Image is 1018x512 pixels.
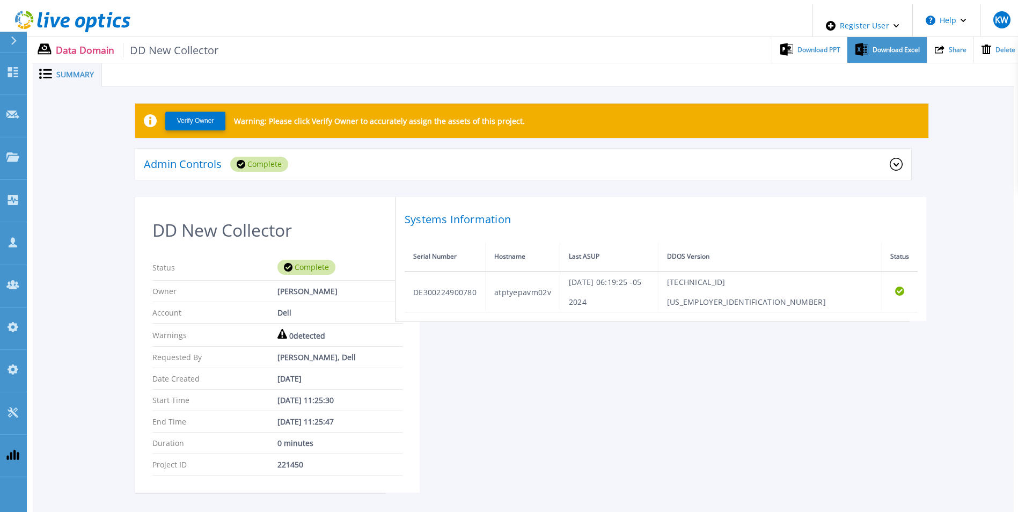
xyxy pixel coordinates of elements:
button: Verify Owner [165,112,225,130]
div: [DATE] [277,374,402,384]
p: Start Time [152,395,277,405]
th: Last ASUP [560,242,658,272]
span: Download PPT [797,47,840,53]
th: DDOS Version [658,242,881,272]
button: Help [913,4,980,36]
p: End Time [152,416,277,427]
td: [TECHNICAL_ID][US_EMPLOYER_IDENTIFICATION_NUMBER] [658,272,881,312]
td: DE300224900780 [405,272,486,312]
div: [PERSON_NAME], Dell [277,352,402,362]
span: KW [995,16,1008,24]
span: Delete [995,47,1015,53]
div: Dell [277,308,402,318]
p: Owner [152,286,277,296]
th: Serial Number [405,242,486,272]
div: 0 detected [277,329,402,341]
div: [DATE] 11:25:47 [277,416,402,427]
div: [PERSON_NAME] [277,286,402,296]
p: Duration [152,438,277,448]
p: Warnings [152,329,277,341]
div: Register User [813,4,912,47]
p: Account [152,308,277,318]
h2: DD New Collector [152,218,402,242]
p: Requested By [152,352,277,362]
p: Data Domain [56,43,219,57]
h2: Systems Information [405,210,918,229]
p: Date Created [152,374,277,384]
p: Admin Controls [144,159,222,170]
span: DD New Collector [123,43,219,57]
p: Project ID [152,459,277,470]
th: Hostname [486,242,560,272]
div: 221450 [277,459,402,470]
td: [DATE] 06:19:25 -05 2024 [560,272,658,312]
div: 0 minutes [277,438,402,448]
p: Warning: Please click Verify Owner to accurately assign the assets of this project. [234,116,525,126]
div: [DATE] 11:25:30 [277,395,402,405]
div: Complete [230,157,288,172]
span: Share [949,47,966,53]
div: Complete [277,260,335,275]
p: Status [152,260,277,275]
td: atptyepavm02v [486,272,560,312]
span: Summary [56,71,94,78]
th: Status [881,242,918,272]
span: Download Excel [873,47,920,53]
